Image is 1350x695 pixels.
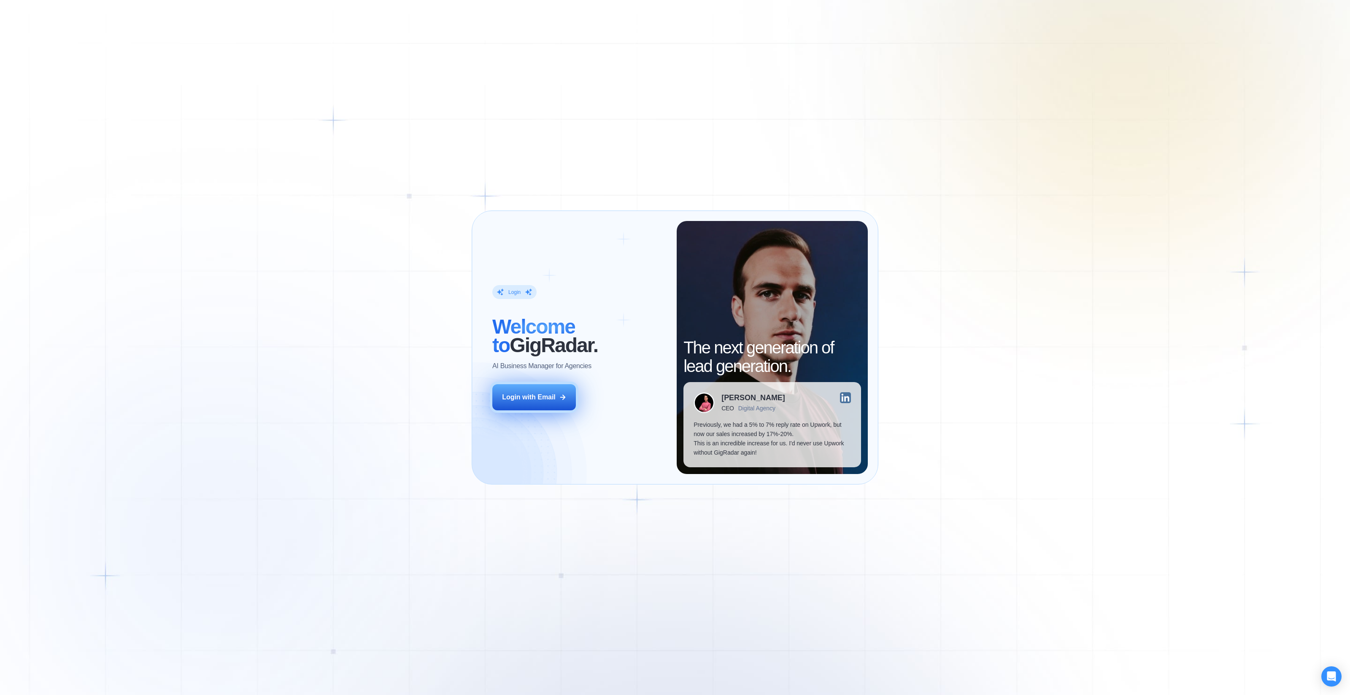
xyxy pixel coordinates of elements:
[738,405,775,412] div: Digital Agency
[508,288,521,295] div: Login
[492,315,575,356] span: Welcome to
[721,405,734,412] div: CEO
[492,318,667,355] h2: ‍ GigRadar.
[721,394,785,401] div: [PERSON_NAME]
[1321,666,1342,687] div: Open Intercom Messenger
[502,393,556,402] div: Login with Email
[492,384,576,410] button: Login with Email
[694,420,850,457] p: Previously, we had a 5% to 7% reply rate on Upwork, but now our sales increased by 17%-20%. This ...
[683,338,861,375] h2: The next generation of lead generation.
[492,361,591,371] p: AI Business Manager for Agencies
